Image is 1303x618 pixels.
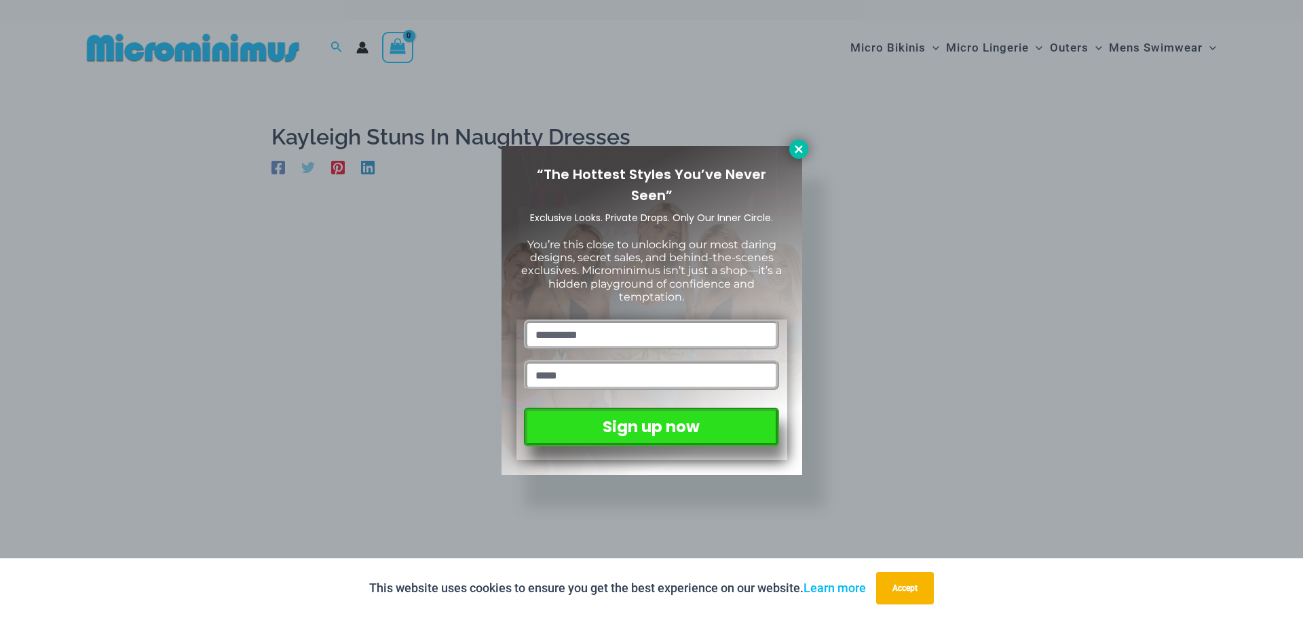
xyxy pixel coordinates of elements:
span: You’re this close to unlocking our most daring designs, secret sales, and behind-the-scenes exclu... [521,238,782,303]
button: Close [789,140,808,159]
button: Sign up now [524,408,778,446]
button: Accept [876,572,934,604]
a: Learn more [804,581,866,595]
span: “The Hottest Styles You’ve Never Seen” [537,165,766,205]
span: Exclusive Looks. Private Drops. Only Our Inner Circle. [530,211,773,225]
p: This website uses cookies to ensure you get the best experience on our website. [369,578,866,598]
